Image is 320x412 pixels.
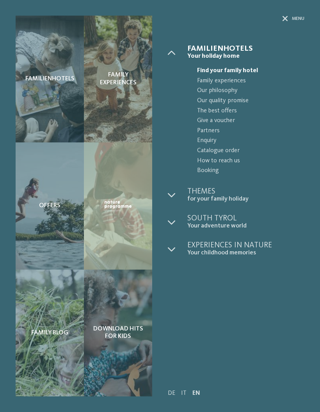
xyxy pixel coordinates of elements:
[187,66,304,76] a: Find your family hotel
[197,126,304,136] span: Partners
[187,86,304,96] a: Our philosophy
[168,390,175,396] a: DE
[187,249,304,257] span: Your childhood memories
[187,146,304,156] a: Catalogue order
[292,16,304,22] span: Menu
[16,270,84,396] a: Looking for family hotels? Find the best ones here! Family Blog
[187,45,304,53] span: Familienhotels
[103,199,133,213] img: Nature Programme
[187,242,304,249] span: Experiences in nature
[187,222,304,230] span: Your adventure world
[197,136,304,146] span: Enquiry
[187,166,304,176] a: Booking
[16,142,84,269] a: Looking for family hotels? Find the best ones here! Offers
[197,66,304,76] span: Find your family hotel
[197,116,304,126] span: Give a voucher
[187,106,304,116] a: The best offers
[187,136,304,146] a: Enquiry
[25,75,75,83] span: Familienhotels
[84,16,152,142] a: Looking for family hotels? Find the best ones here! Family experiences
[187,242,304,257] a: Experiences in nature Your childhood memories
[187,126,304,136] a: Partners
[31,329,68,337] span: Family Blog
[187,188,304,195] span: Themes
[187,116,304,126] a: Give a voucher
[84,142,152,269] a: Looking for family hotels? Find the best ones here! Nature Programme
[187,188,304,203] a: Themes for your family holiday
[197,166,304,176] span: Booking
[187,215,304,222] span: South Tyrol
[197,146,304,156] span: Catalogue order
[192,390,200,396] a: EN
[84,270,152,396] a: Looking for family hotels? Find the best ones here! Download hits for kids
[197,156,304,166] span: How to reach us
[187,156,304,166] a: How to reach us
[187,96,304,106] a: Our quality promise
[197,76,304,86] span: Family experiences
[39,202,60,210] span: Offers
[92,71,144,86] span: Family experiences
[187,215,304,230] a: South Tyrol Your adventure world
[187,45,304,60] a: Familienhotels Your holiday home
[16,16,84,142] a: Looking for family hotels? Find the best ones here! Familienhotels
[181,390,187,396] a: IT
[92,325,144,340] span: Download hits for kids
[187,195,304,203] span: for your family holiday
[197,86,304,96] span: Our philosophy
[197,96,304,106] span: Our quality promise
[187,53,304,60] span: Your holiday home
[197,106,304,116] span: The best offers
[187,76,304,86] a: Family experiences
